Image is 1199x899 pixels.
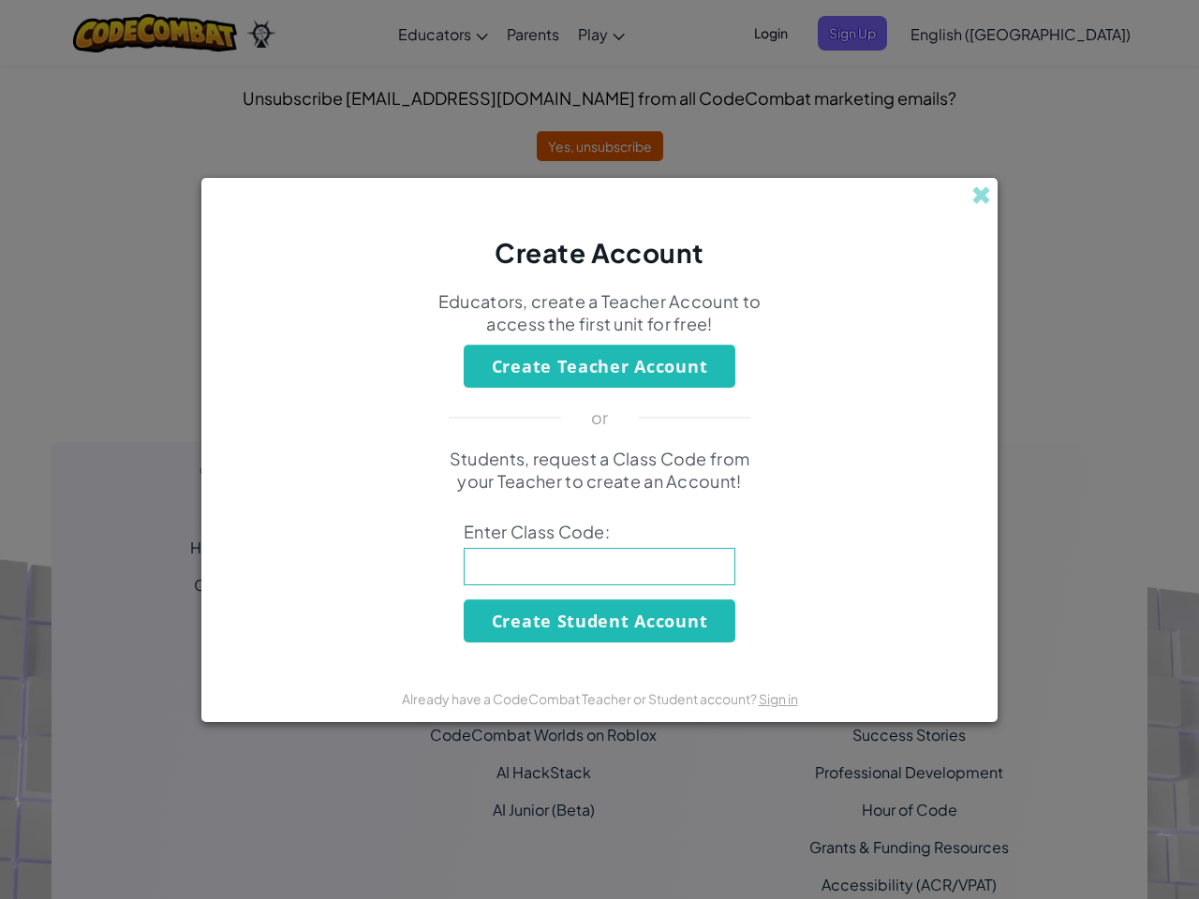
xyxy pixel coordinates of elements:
p: Educators, create a Teacher Account to access the first unit for free! [436,290,763,335]
span: Already have a CodeCombat Teacher or Student account? [402,690,759,707]
p: Students, request a Class Code from your Teacher to create an Account! [436,448,763,493]
button: Create Teacher Account [464,345,735,388]
span: Create Account [495,236,704,269]
button: Create Student Account [464,599,735,642]
p: or [591,406,609,429]
span: Enter Class Code: [464,521,735,543]
a: Sign in [759,690,798,707]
